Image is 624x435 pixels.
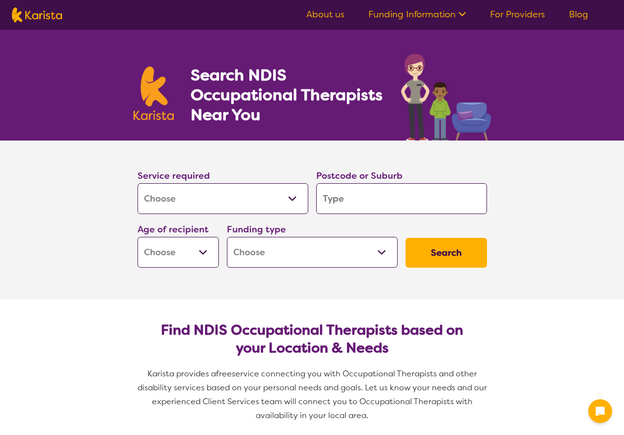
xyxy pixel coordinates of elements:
[138,368,489,421] span: service connecting you with Occupational Therapists and other disability services based on your p...
[306,8,345,20] a: About us
[401,54,491,141] img: occupational-therapy
[316,183,487,214] input: Type
[216,368,232,379] span: free
[227,223,286,235] label: Funding type
[316,170,403,182] label: Postcode or Suburb
[368,8,466,20] a: Funding Information
[138,170,210,182] label: Service required
[138,223,208,235] label: Age of recipient
[406,238,487,268] button: Search
[490,8,545,20] a: For Providers
[145,321,479,357] h2: Find NDIS Occupational Therapists based on your Location & Needs
[12,7,62,22] img: Karista logo
[147,368,216,379] span: Karista provides a
[191,65,384,125] h1: Search NDIS Occupational Therapists Near You
[569,8,588,20] a: Blog
[134,67,174,120] img: Karista logo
